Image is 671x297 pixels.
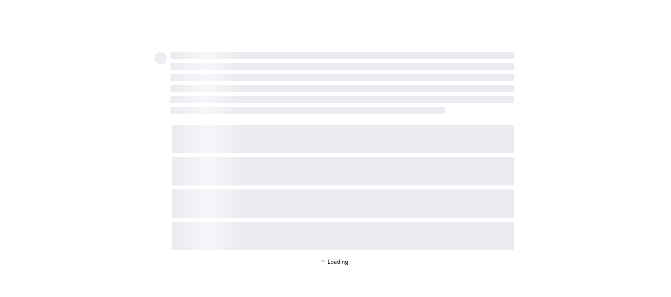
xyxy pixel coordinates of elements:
span: ‌ [172,222,514,250]
span: ‌ [172,189,514,218]
span: ‌ [170,74,514,81]
span: ‌ [170,85,514,92]
span: ‌ [170,63,514,70]
span: ‌ [172,125,514,153]
span: ‌ [155,52,167,64]
span: ‌ [170,107,445,114]
span: ‌ [172,157,514,185]
span: ‌ [170,52,514,59]
span: ‌ [170,96,514,103]
p: Loading [328,259,348,265]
